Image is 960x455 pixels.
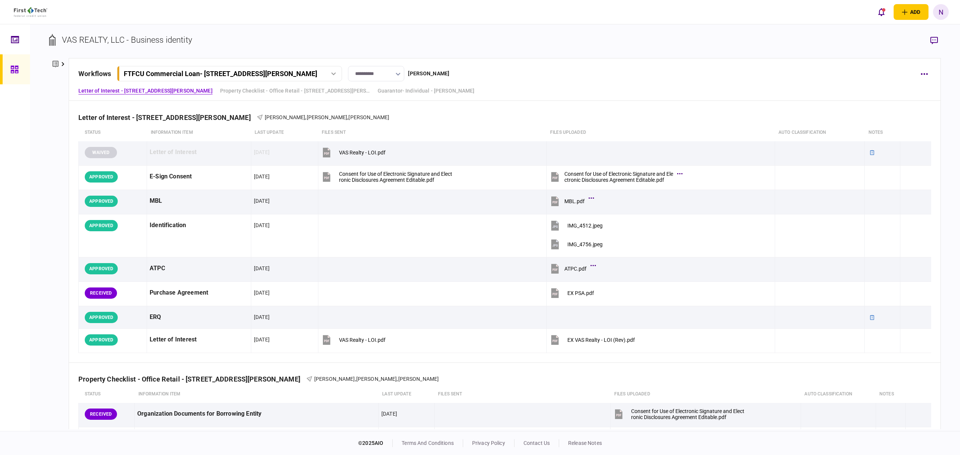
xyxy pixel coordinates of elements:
div: [DATE] [254,173,270,180]
span: [PERSON_NAME] [348,114,389,120]
a: terms and conditions [402,440,454,446]
div: RECEIVED [85,287,117,299]
div: MBL [150,193,248,210]
span: , [305,114,306,120]
div: [DATE] [254,222,270,229]
th: auto classification [801,386,876,403]
button: Consent for Use of Electronic Signature and Electronic Disclosures Agreement Editable.pdf [549,168,681,185]
a: Guarantor- Individual - [PERSON_NAME] [378,87,475,95]
button: MBL.pdf [549,193,592,210]
div: Purchase Agreement [150,284,248,301]
div: workflows [78,69,111,79]
th: status [79,124,147,141]
th: notes [876,386,905,403]
button: ATPC.pdf [549,260,594,277]
button: open notifications list [873,4,889,20]
div: ERQ [150,309,248,326]
button: Consent for Use of Electronic Signature and Electronic Disclosures Agreement Editable.pdf [321,168,452,185]
span: [PERSON_NAME] [265,114,306,120]
div: [DATE] [254,265,270,272]
div: Consent for Use of Electronic Signature and Electronic Disclosures Agreement Editable.pdf [631,408,744,420]
div: VAS Realty - LOI.pdf [339,150,385,156]
div: IMG_4512.jpeg [567,223,603,229]
span: , [397,376,398,382]
button: EX PSA.pdf [549,284,594,301]
div: Organization Documents for Borrowing Entity [137,406,376,422]
div: ATPC [150,260,248,277]
div: EX PSA.pdf [567,290,594,296]
div: Identification [150,217,248,234]
div: EX VAS Realty - LOI (Rev).pdf [567,337,635,343]
div: WAIVED [85,147,117,158]
button: VAS Realty - LOI.pdf [321,144,385,161]
div: [DATE] [254,336,270,343]
a: Property Checklist - Office Retail - [STREET_ADDRESS][PERSON_NAME] [220,87,370,95]
span: [PERSON_NAME] [314,376,355,382]
img: client company logo [14,7,47,17]
th: Information item [147,124,251,141]
div: Letter of Interest - [STREET_ADDRESS][PERSON_NAME] [78,114,257,121]
div: [DATE] [254,148,270,156]
div: [PERSON_NAME] [408,70,449,78]
div: © 2025 AIO [358,439,393,447]
div: APPROVED [85,263,118,274]
div: Consent for Use of Electronic Signature and Electronic Disclosures Agreement Editable.pdf [339,171,452,183]
div: VAS REALTY, LLC - Business identity [62,34,192,46]
div: [DATE] [254,197,270,205]
th: Information item [135,386,379,403]
div: E-Sign Consent [150,168,248,185]
button: N [933,4,949,20]
div: IMG_4756.jpeg [567,241,603,247]
div: APPROVED [85,334,118,346]
button: EX VAS Realty - LOI (Rev).pdf [549,331,635,348]
th: last update [378,386,434,403]
span: , [347,114,348,120]
div: RECEIVED [85,409,117,420]
span: [PERSON_NAME] [307,114,348,120]
th: notes [865,124,900,141]
span: , [355,376,356,382]
th: files sent [434,386,610,403]
button: open adding identity options [894,4,928,20]
a: release notes [568,440,602,446]
a: privacy policy [472,440,505,446]
div: ATPC.pdf [564,266,586,272]
button: IMG_4756.jpeg [549,236,603,253]
button: Consent for Use of Electronic Signature and Electronic Disclosures Agreement Editable.pdf [613,406,744,422]
th: Files uploaded [610,386,801,403]
div: APPROVED [85,312,118,323]
div: [DATE] [254,289,270,296]
th: status [79,386,135,403]
button: IMG_4512.jpeg [549,217,603,234]
a: contact us [523,440,550,446]
span: [PERSON_NAME] [398,376,439,382]
span: [PERSON_NAME] [356,376,397,382]
div: Letter of Interest [150,144,248,161]
div: Consent for Use of Electronic Signature and Electronic Disclosures Agreement Editable.pdf [564,171,673,183]
div: [DATE] [254,313,270,321]
div: APPROVED [85,196,118,207]
div: FTFCU Commercial Loan - [STREET_ADDRESS][PERSON_NAME] [124,70,317,78]
div: APPROVED [85,220,118,231]
th: last update [251,124,318,141]
button: VAS Realty - LOI.pdf [321,331,385,348]
div: MBL.pdf [564,198,585,204]
div: Property Checklist - Office Retail - [STREET_ADDRESS][PERSON_NAME] [78,375,306,383]
a: Letter of Interest - [STREET_ADDRESS][PERSON_NAME] [78,87,213,95]
div: VAS Realty - LOI.pdf [339,337,385,343]
div: Letter of Interest [150,331,248,348]
th: files sent [318,124,546,141]
button: FTFCU Commercial Loan- [STREET_ADDRESS][PERSON_NAME] [117,66,342,81]
div: [DATE] [381,410,397,418]
th: auto classification [775,124,864,141]
div: APPROVED [85,171,118,183]
th: Files uploaded [546,124,775,141]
